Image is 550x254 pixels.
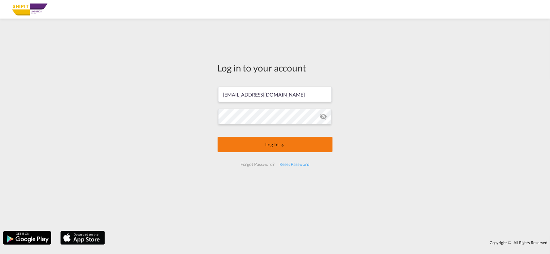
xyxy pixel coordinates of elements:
[320,113,327,120] md-icon: icon-eye-off
[238,159,277,170] div: Forgot Password?
[9,2,51,16] img: b70fe0906c5511ee9ba1a169c51233c0.png
[108,237,550,248] div: Copyright © . All Rights Reserved
[60,230,106,245] img: apple.png
[2,230,52,245] img: google.png
[218,61,333,74] div: Log in to your account
[218,87,332,102] input: Enter email/phone number
[218,137,333,152] button: LOGIN
[277,159,312,170] div: Reset Password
